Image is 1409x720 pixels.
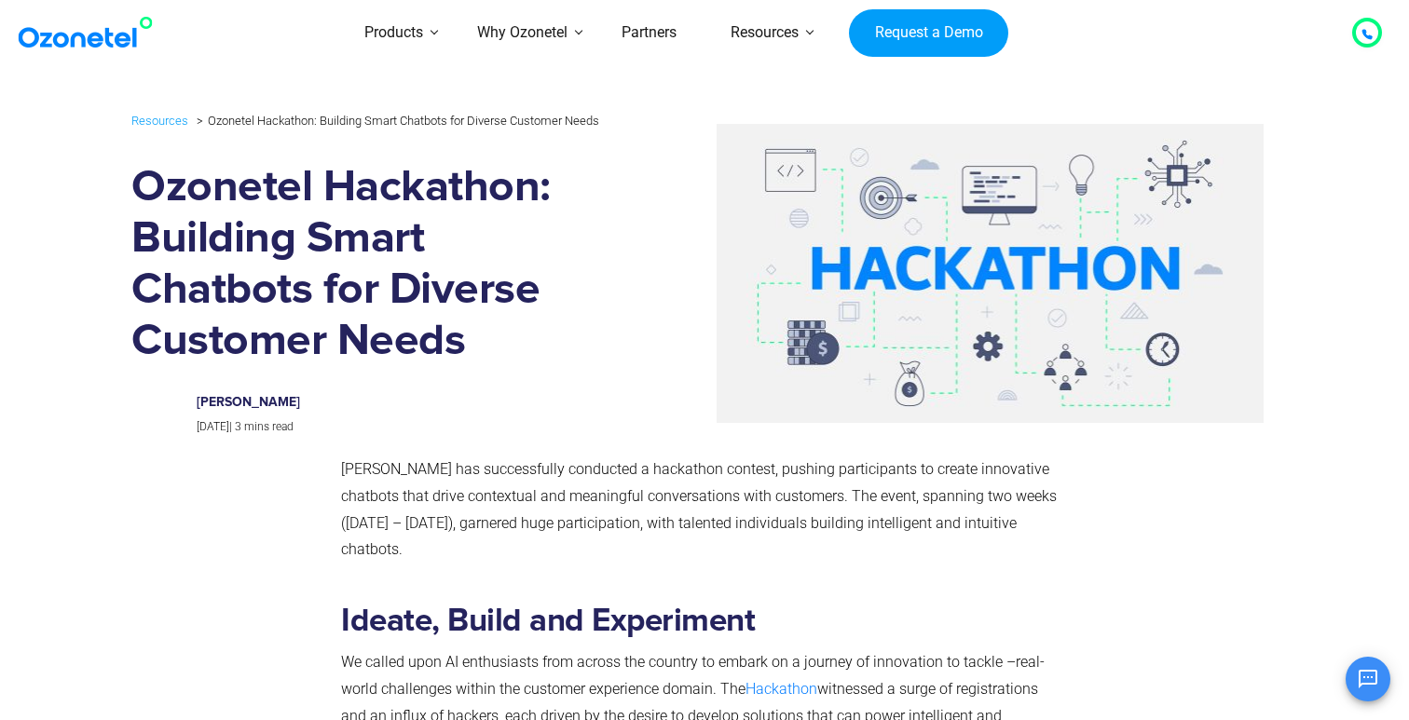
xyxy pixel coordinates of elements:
[131,110,188,131] a: Resources
[341,460,1057,558] span: [PERSON_NAME] has successfully conducted a hackathon contest, pushing participants to create inno...
[1346,657,1390,701] button: Open chat
[244,420,294,433] span: mins read
[849,9,1008,58] a: Request a Demo
[197,395,590,411] h6: [PERSON_NAME]
[197,420,229,433] span: [DATE]
[341,653,1045,698] span: We called upon AI enthusiasts from across the country to embark on a journey of innovation to tac...
[746,680,817,698] a: Hackathon
[192,109,599,132] li: Ozonetel Hackathon: Building Smart Chatbots for Diverse Customer Needs
[131,162,609,367] h1: Ozonetel Hackathon: Building Smart Chatbots for Diverse Customer Needs
[623,124,1265,423] img: ozonetel hackathon
[235,420,241,433] span: 3
[341,605,755,637] b: Ideate, Build and Experiment
[197,417,590,438] p: |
